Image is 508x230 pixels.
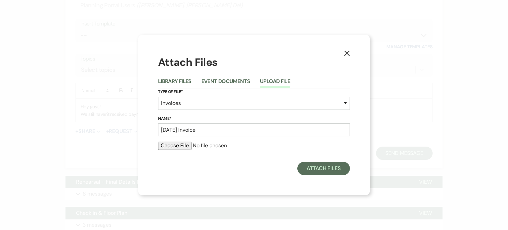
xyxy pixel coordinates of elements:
button: Attach Files [297,162,350,175]
h1: Attach Files [158,55,350,70]
label: Type of File* [158,88,350,96]
button: Library Files [158,79,191,88]
label: Name* [158,115,350,122]
button: Event Documents [201,79,250,88]
button: Upload File [260,79,290,88]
